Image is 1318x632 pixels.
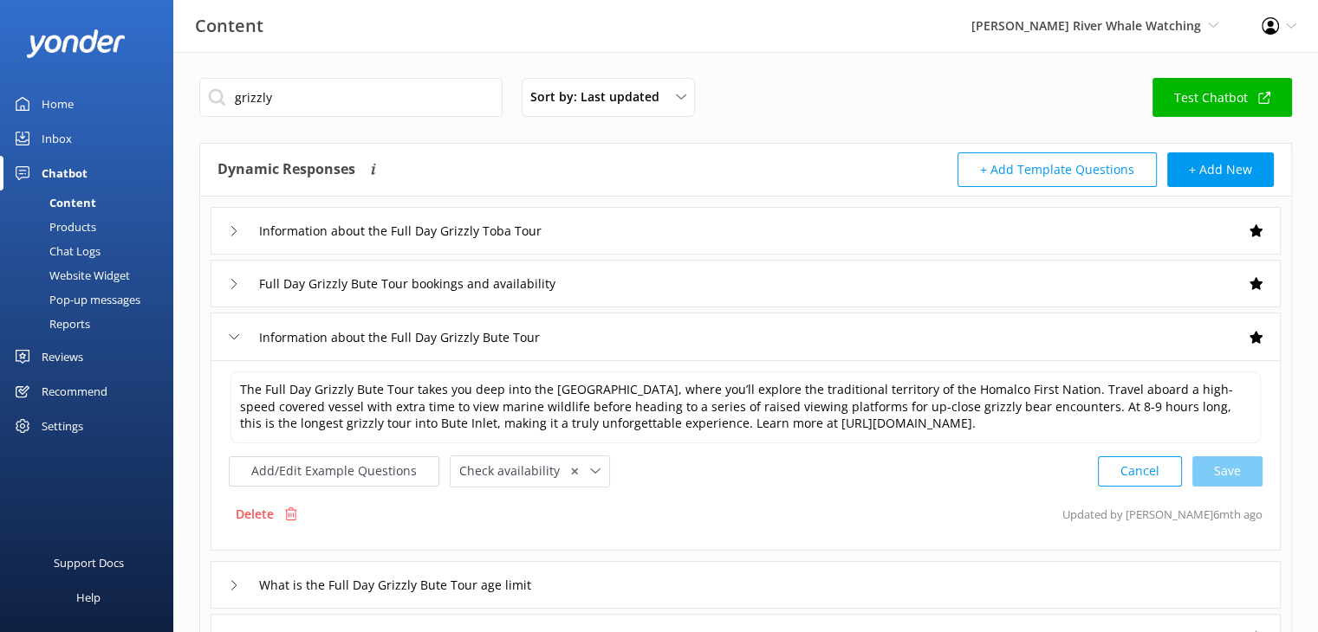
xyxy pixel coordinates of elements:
[1167,152,1274,187] button: + Add New
[236,505,274,524] p: Delete
[42,156,88,190] div: Chatbot
[195,12,263,40] h3: Content
[42,87,74,121] div: Home
[971,17,1201,34] span: [PERSON_NAME] River Whale Watching
[76,580,101,615] div: Help
[10,215,173,239] a: Products
[42,409,83,443] div: Settings
[26,29,126,58] img: yonder-white-logo.png
[10,190,173,215] a: Content
[10,312,173,336] a: Reports
[10,239,101,263] div: Chat Logs
[459,461,570,480] span: Check availability
[958,152,1157,187] button: + Add Template Questions
[229,456,439,487] button: Add/Edit Example Questions
[1152,78,1292,117] a: Test Chatbot
[1098,456,1182,487] button: Cancel
[218,152,355,187] h4: Dynamic Responses
[42,374,107,409] div: Recommend
[530,87,670,106] span: Sort by: Last updated
[10,312,90,336] div: Reports
[199,78,503,117] input: Search all Chatbot Content
[1062,498,1263,531] p: Updated by [PERSON_NAME] 6mth ago
[10,263,130,287] div: Website Widget
[54,545,124,580] div: Support Docs
[10,239,173,263] a: Chat Logs
[10,190,96,215] div: Content
[10,263,173,287] a: Website Widget
[10,287,173,312] a: Pop-up messages
[42,339,83,374] div: Reviews
[570,463,579,480] span: ✕
[10,287,140,312] div: Pop-up messages
[10,215,96,239] div: Products
[42,121,72,156] div: Inbox
[230,371,1261,443] textarea: The Full Day Grizzly Bute Tour takes you deep into the [GEOGRAPHIC_DATA], where you’ll explore th...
